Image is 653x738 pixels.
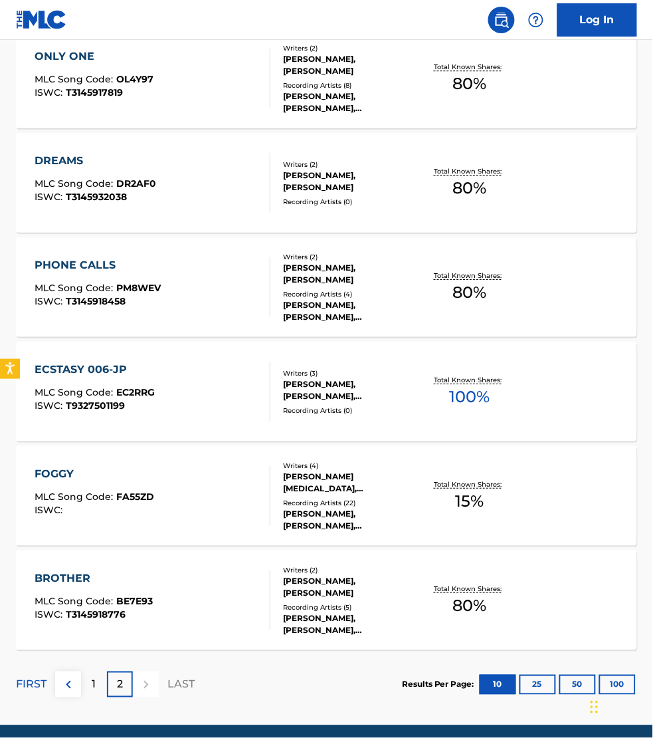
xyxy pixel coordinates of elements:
[16,237,637,337] a: PHONE CALLSMLC Song Code:PM8WEVISWC:T3145918458Writers (2)[PERSON_NAME], [PERSON_NAME]Recording A...
[283,378,418,402] div: [PERSON_NAME], [PERSON_NAME], [PERSON_NAME]
[35,491,116,503] span: MLC Song Code :
[35,608,66,620] span: ISWC :
[523,7,549,33] div: Help
[35,400,66,412] span: ISWC :
[35,178,116,189] span: MLC Song Code :
[283,565,418,575] div: Writers ( 2 )
[116,282,161,294] span: PM8WEV
[35,282,116,294] span: MLC Song Code :
[434,271,506,281] p: Total Known Shares:
[16,551,637,650] a: BROTHERMLC Song Code:BE7E93ISWC:T3145918776Writers (2)[PERSON_NAME], [PERSON_NAME]Recording Artis...
[92,677,96,693] p: 1
[35,595,116,607] span: MLC Song Code :
[66,400,125,412] span: T9327501199
[16,342,637,441] a: ECSTASY 006-JPMLC Song Code:EC2RRGISWC:T9327501199Writers (3)[PERSON_NAME], [PERSON_NAME], [PERSO...
[35,504,66,516] span: ISWC :
[116,491,154,503] span: FA55ZD
[35,257,161,273] div: PHONE CALLS
[283,471,418,495] div: [PERSON_NAME][MEDICAL_DATA], [PERSON_NAME], [PERSON_NAME], [PERSON_NAME]
[434,166,506,176] p: Total Known Shares:
[453,176,487,200] span: 80 %
[116,73,153,85] span: OL4Y97
[283,289,418,299] div: Recording Artists ( 4 )
[35,191,66,203] span: ISWC :
[16,10,67,29] img: MLC Logo
[480,675,516,695] button: 10
[434,62,506,72] p: Total Known Shares:
[167,677,195,693] p: LAST
[557,3,637,37] a: Log In
[434,479,506,489] p: Total Known Shares:
[283,602,418,612] div: Recording Artists ( 5 )
[283,80,418,90] div: Recording Artists ( 8 )
[283,160,418,170] div: Writers ( 2 )
[16,133,637,233] a: DREAMSMLC Song Code:DR2AF0ISWC:T3145932038Writers (2)[PERSON_NAME], [PERSON_NAME]Recording Artist...
[35,386,116,398] span: MLC Song Code :
[66,86,123,98] span: T3145917819
[283,90,418,114] div: [PERSON_NAME], [PERSON_NAME], [PERSON_NAME], [PERSON_NAME], [PERSON_NAME]
[116,386,155,398] span: EC2RRG
[283,406,418,416] div: Recording Artists ( 0 )
[116,178,156,189] span: DR2AF0
[66,191,127,203] span: T3145932038
[587,674,653,738] iframe: Chat Widget
[488,7,515,33] a: Public Search
[66,608,126,620] span: T3145918776
[528,12,544,28] img: help
[35,570,153,586] div: BROTHER
[16,677,47,693] p: FIRST
[35,362,155,378] div: ECSTASY 006-JP
[453,281,487,305] span: 80 %
[116,595,153,607] span: BE7E93
[283,299,418,323] div: [PERSON_NAME],[PERSON_NAME], [PERSON_NAME], [PERSON_NAME], [PERSON_NAME] FEATURING [PERSON_NAME]
[35,73,116,85] span: MLC Song Code :
[559,675,596,695] button: 50
[35,153,156,169] div: DREAMS
[117,677,123,693] p: 2
[494,12,510,28] img: search
[60,677,76,693] img: left
[283,368,418,378] div: Writers ( 3 )
[35,466,154,482] div: FOGGY
[283,262,418,286] div: [PERSON_NAME], [PERSON_NAME]
[434,375,506,385] p: Total Known Shares:
[283,498,418,508] div: Recording Artists ( 22 )
[35,86,66,98] span: ISWC :
[450,385,490,409] span: 100 %
[456,489,484,513] span: 15 %
[453,72,487,96] span: 80 %
[283,252,418,262] div: Writers ( 2 )
[283,461,418,471] div: Writers ( 4 )
[283,612,418,636] div: [PERSON_NAME], [PERSON_NAME], [PERSON_NAME], [PERSON_NAME], [PERSON_NAME]
[283,43,418,53] div: Writers ( 2 )
[66,295,126,307] span: T3145918458
[591,687,599,727] div: Drag
[283,575,418,599] div: [PERSON_NAME], [PERSON_NAME]
[402,679,478,691] p: Results Per Page:
[16,29,637,128] a: ONLY ONEMLC Song Code:OL4Y97ISWC:T3145917819Writers (2)[PERSON_NAME], [PERSON_NAME]Recording Arti...
[16,446,637,546] a: FOGGYMLC Song Code:FA55ZDISWC:Writers (4)[PERSON_NAME][MEDICAL_DATA], [PERSON_NAME], [PERSON_NAME...
[35,49,153,64] div: ONLY ONE
[453,594,487,618] span: 80 %
[35,295,66,307] span: ISWC :
[283,508,418,532] div: [PERSON_NAME],[PERSON_NAME], [PERSON_NAME], [PERSON_NAME], [PERSON_NAME] FEAT. [PERSON_NAME], [PE...
[283,170,418,193] div: [PERSON_NAME], [PERSON_NAME]
[519,675,556,695] button: 25
[434,584,506,594] p: Total Known Shares:
[283,53,418,77] div: [PERSON_NAME], [PERSON_NAME]
[283,197,418,207] div: Recording Artists ( 0 )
